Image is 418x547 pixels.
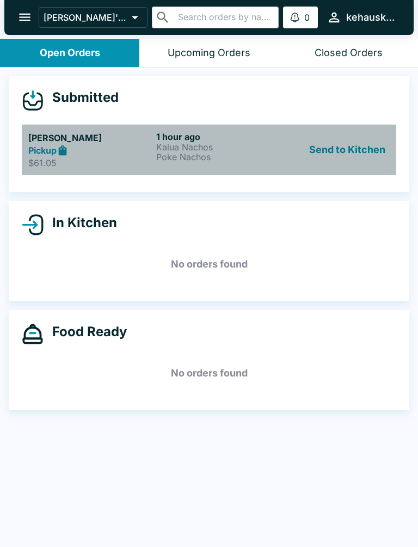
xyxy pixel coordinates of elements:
button: open drawer [11,3,39,31]
button: [PERSON_NAME]'s Kitchen [39,7,147,28]
p: $61.05 [28,157,152,168]
button: Send to Kitchen [305,131,390,169]
div: Upcoming Orders [168,47,250,59]
p: 0 [304,12,310,23]
div: Open Orders [40,47,100,59]
a: [PERSON_NAME]Pickup$61.051 hour agoKalua NachosPoke NachosSend to Kitchen [22,124,396,175]
p: Poke Nachos [156,152,280,162]
p: Kalua Nachos [156,142,280,152]
h6: 1 hour ago [156,131,280,142]
div: Closed Orders [315,47,383,59]
button: kehauskitchen [322,5,401,29]
h4: Submitted [44,89,119,106]
div: kehauskitchen [346,11,396,24]
h4: In Kitchen [44,215,117,231]
h4: Food Ready [44,324,127,340]
strong: Pickup [28,145,57,156]
p: [PERSON_NAME]'s Kitchen [44,12,127,23]
h5: [PERSON_NAME] [28,131,152,144]
h5: No orders found [22,354,396,393]
input: Search orders by name or phone number [175,10,274,25]
h5: No orders found [22,245,396,284]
